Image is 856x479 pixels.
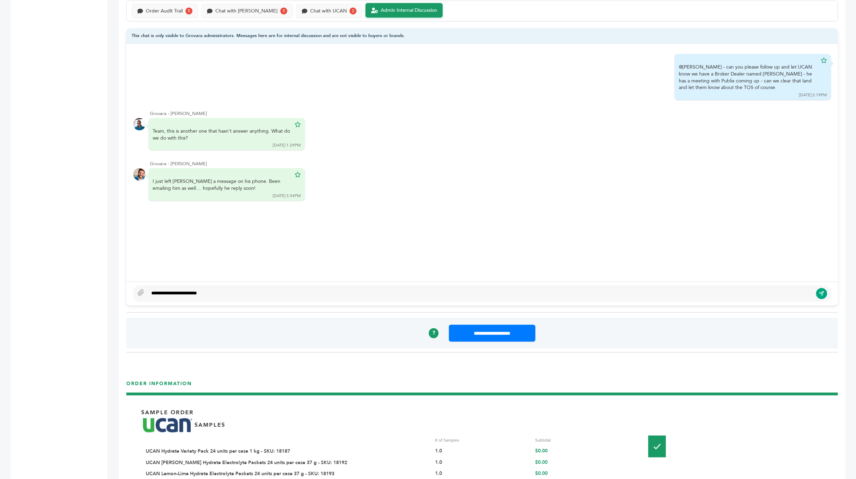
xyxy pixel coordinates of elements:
[435,460,530,467] div: 1.0
[350,8,357,15] div: 2
[146,460,347,466] a: UCAN [PERSON_NAME] Hydrate Electrolyte Packets 24 units per case 37 g - SKU: 18192
[280,8,287,15] div: 5
[435,437,530,444] div: # of Samples
[535,471,630,478] div: $0.00
[535,448,630,455] div: $0.00
[648,436,666,458] img: Pallet-Icons-01.png
[153,178,291,192] div: I just left [PERSON_NAME] a message on his phone. Been emailing him as well.... hopefully he repl...
[273,193,301,199] div: [DATE] 3:34PM
[150,110,831,117] div: Grovara - [PERSON_NAME]
[126,381,838,393] h3: ORDER INFORMATION
[435,471,530,478] div: 1.0
[153,128,291,141] div: Team, this is another one that hasn't answer anything. What do we do with this?
[141,417,193,434] img: Brand Name
[215,8,278,14] div: Chat with [PERSON_NAME]
[146,8,183,14] div: Order Audit Trail
[150,161,831,167] div: Grovara - [PERSON_NAME]
[435,448,530,455] div: 1.0
[535,437,630,444] div: Subtotal
[141,409,193,417] p: Sample Order
[146,471,334,477] a: UCAN Lemon-Lime Hydrate Electrolyte Packets 24 units per case 37 g - SKU: 18193
[535,460,630,467] div: $0.00
[126,28,838,44] div: This chat is only visible to Grovara administrators. Messages here are for internal discussion an...
[799,92,827,98] div: [DATE] 2:19PM
[381,8,437,14] div: Admin Internal Discussion
[310,8,347,14] div: Chat with UCAN
[429,328,439,338] a: ?
[195,422,225,429] p: SAMPLES
[146,448,290,455] a: UCAN Hydrate Variety Pack 24 units per case 1 kg - SKU: 18187
[679,64,817,91] div: @[PERSON_NAME] - can you please follow up and let UCAN know we have a Broker Dealer named [PERSON...
[273,142,301,148] div: [DATE] 1:29PM
[186,8,192,15] div: 5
